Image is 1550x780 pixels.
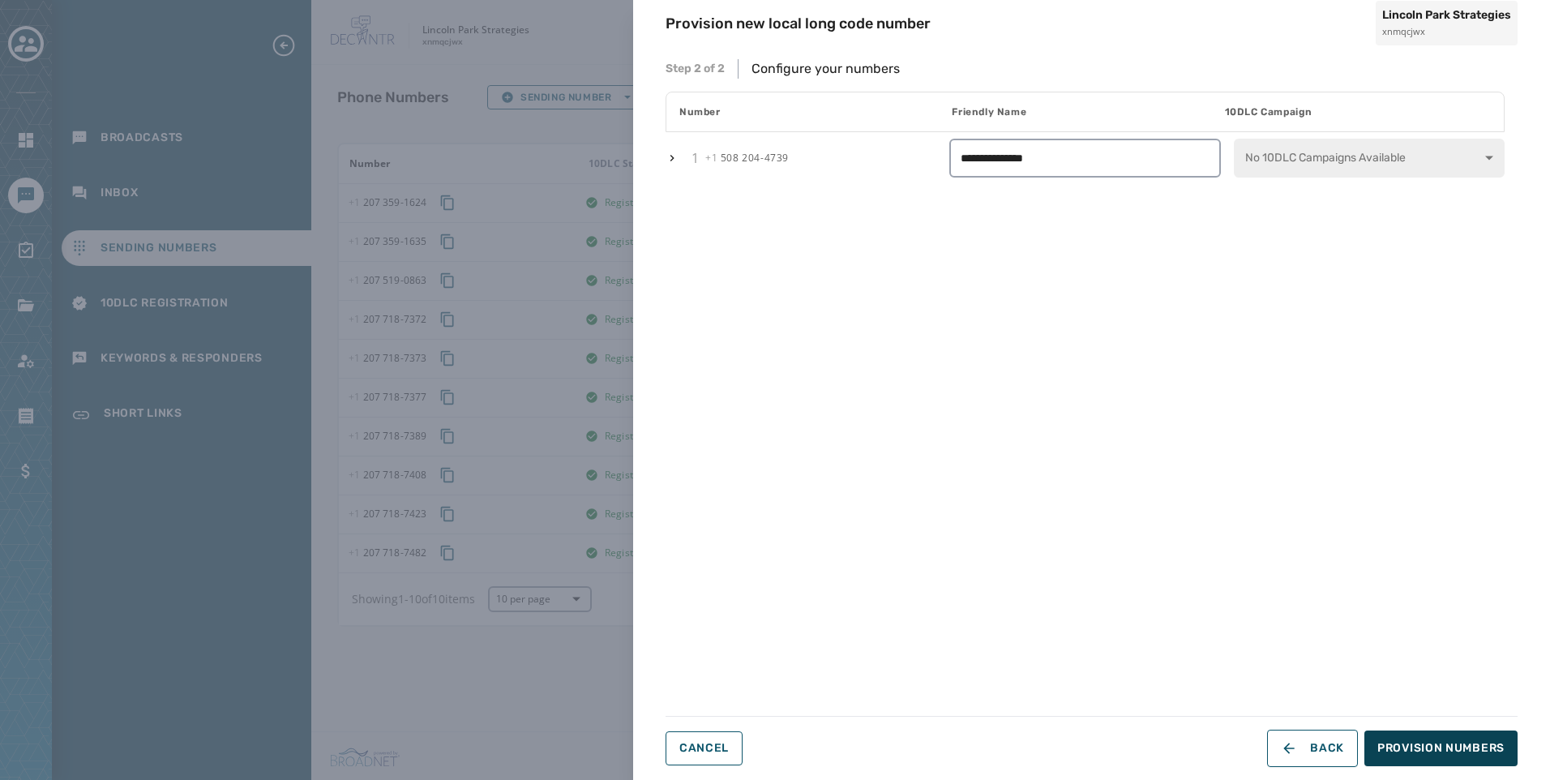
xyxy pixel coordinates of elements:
span: No 10DLC Campaigns Available [1245,150,1406,166]
span: +1 [705,151,721,165]
span: Back [1281,740,1344,756]
span: 10DLC Campaign [1225,105,1491,118]
h2: Provision new local long code number [666,12,931,35]
button: No 10DLC Campaigns Available [1234,139,1505,178]
button: Cancel [666,731,743,765]
button: Provision Numbers [1364,731,1518,766]
span: Cancel [679,742,729,755]
span: xnmqcjwx [1382,25,1511,39]
span: Friendly Name [952,105,1218,118]
span: Step 2 of 2 [666,61,725,77]
span: Provision Numbers [1377,740,1505,756]
span: Lincoln Park Strategies [1382,7,1511,24]
button: Back [1267,730,1358,767]
button: 1+1 508 204-4739 [666,148,936,168]
span: Number [679,105,945,118]
span: 1 [692,148,699,168]
p: Configure your numbers [751,59,900,79]
span: 508 204 - 4739 [705,151,789,165]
